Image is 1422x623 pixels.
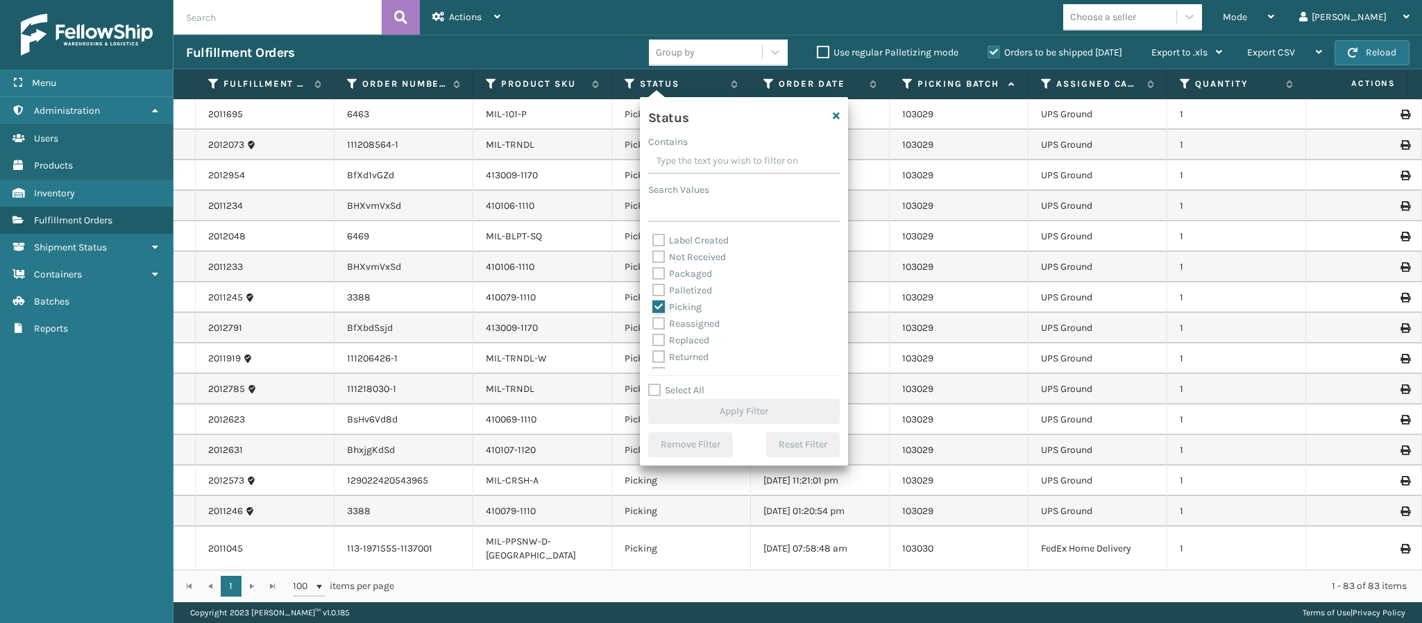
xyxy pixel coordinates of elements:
div: Group by [656,45,695,60]
label: Fulfillment Order Id [223,78,307,90]
td: 3388 [335,496,473,527]
td: 103030 [890,527,1029,571]
td: BfXd1vGZd [335,160,473,191]
td: 111206426-1 [335,343,473,374]
a: 410079-1110 [486,505,536,517]
i: Print Label [1400,140,1409,150]
td: Picking [612,435,751,466]
td: 103029 [890,343,1029,374]
span: Reports [34,323,68,334]
label: Label Created [652,234,729,246]
i: Print Label [1400,110,1409,119]
label: Shipped Externally [652,368,750,379]
td: 1 [1167,435,1306,466]
button: Apply Filter [648,399,840,424]
a: 2011233 [208,260,243,274]
button: Remove Filter [648,432,733,457]
a: 413009-1170 [486,322,538,334]
span: Products [34,160,73,171]
td: 1 [1167,404,1306,435]
i: Print Label [1400,476,1409,486]
td: 1 [1167,374,1306,404]
span: 100 [293,579,314,593]
a: 2012791 [208,321,242,335]
a: 410106-1110 [486,200,534,212]
label: Not Received [652,251,726,263]
img: logo [21,14,153,56]
span: Actions [1307,72,1404,95]
input: Type the text you wish to filter on [648,149,840,174]
td: 103029 [890,496,1029,527]
td: Picking [612,496,751,527]
span: items per page [293,576,394,597]
td: FedEx Home Delivery [1029,527,1167,571]
i: Print Label [1400,293,1409,302]
i: Print Label [1400,323,1409,333]
td: [DATE] 01:20:54 pm [751,496,890,527]
span: Actions [449,11,482,23]
td: BsHv6Vd8d [335,404,473,435]
td: 103029 [890,191,1029,221]
label: Picking [652,301,702,313]
td: 1 [1167,191,1306,221]
span: Administration [34,105,100,117]
span: Shipment Status [34,241,107,253]
label: Packaged [652,268,712,280]
span: Containers [34,268,82,280]
td: Picking [612,282,751,313]
label: Replaced [652,334,709,346]
label: Returned [652,351,709,363]
span: Export to .xls [1151,46,1208,58]
td: Picking [612,160,751,191]
td: Picking [612,252,751,282]
a: 410106-1110 [486,261,534,273]
td: Picking [612,374,751,404]
div: | [1303,602,1405,623]
a: 2011919 [208,352,241,366]
i: Print Label [1400,201,1409,211]
td: 103029 [890,221,1029,252]
td: BfXbdSsjd [335,313,473,343]
td: 3388 [335,282,473,313]
h3: Fulfillment Orders [186,44,294,61]
span: Export CSV [1247,46,1295,58]
label: Contains [648,135,688,149]
span: Batches [34,296,69,307]
td: 113-1971555-1137001 [335,527,473,571]
i: Print Label [1400,262,1409,272]
td: 6469 [335,221,473,252]
a: 2012954 [208,169,245,182]
i: Print Label [1400,171,1409,180]
td: BhxjgKdSd [335,435,473,466]
td: [DATE] 07:58:48 am [751,527,890,571]
td: 111208564-1 [335,130,473,160]
a: 413009-1170 [486,169,538,181]
label: Reassigned [652,318,720,330]
td: Picking [612,99,751,130]
td: 111218030-1 [335,374,473,404]
span: Menu [32,77,56,89]
td: 1 [1167,160,1306,191]
a: 2011045 [208,542,243,556]
i: Print Label [1400,506,1409,516]
td: 103029 [890,435,1029,466]
td: 103029 [890,130,1029,160]
td: 1 [1167,343,1306,374]
td: Picking [612,313,751,343]
td: Picking [612,191,751,221]
i: Print Label [1400,415,1409,425]
td: UPS Ground [1029,313,1167,343]
td: 1 [1167,221,1306,252]
label: Product SKU [501,78,585,90]
td: UPS Ground [1029,99,1167,130]
a: MIL-TRNDL [486,383,534,395]
i: Print Label [1400,354,1409,364]
td: UPS Ground [1029,496,1167,527]
button: Reset Filter [766,432,840,457]
td: Picking [612,527,751,571]
td: 1 [1167,527,1306,571]
td: Picking [612,221,751,252]
i: Print Label [1400,232,1409,241]
span: Mode [1223,11,1247,23]
td: BHXvmVxSd [335,191,473,221]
